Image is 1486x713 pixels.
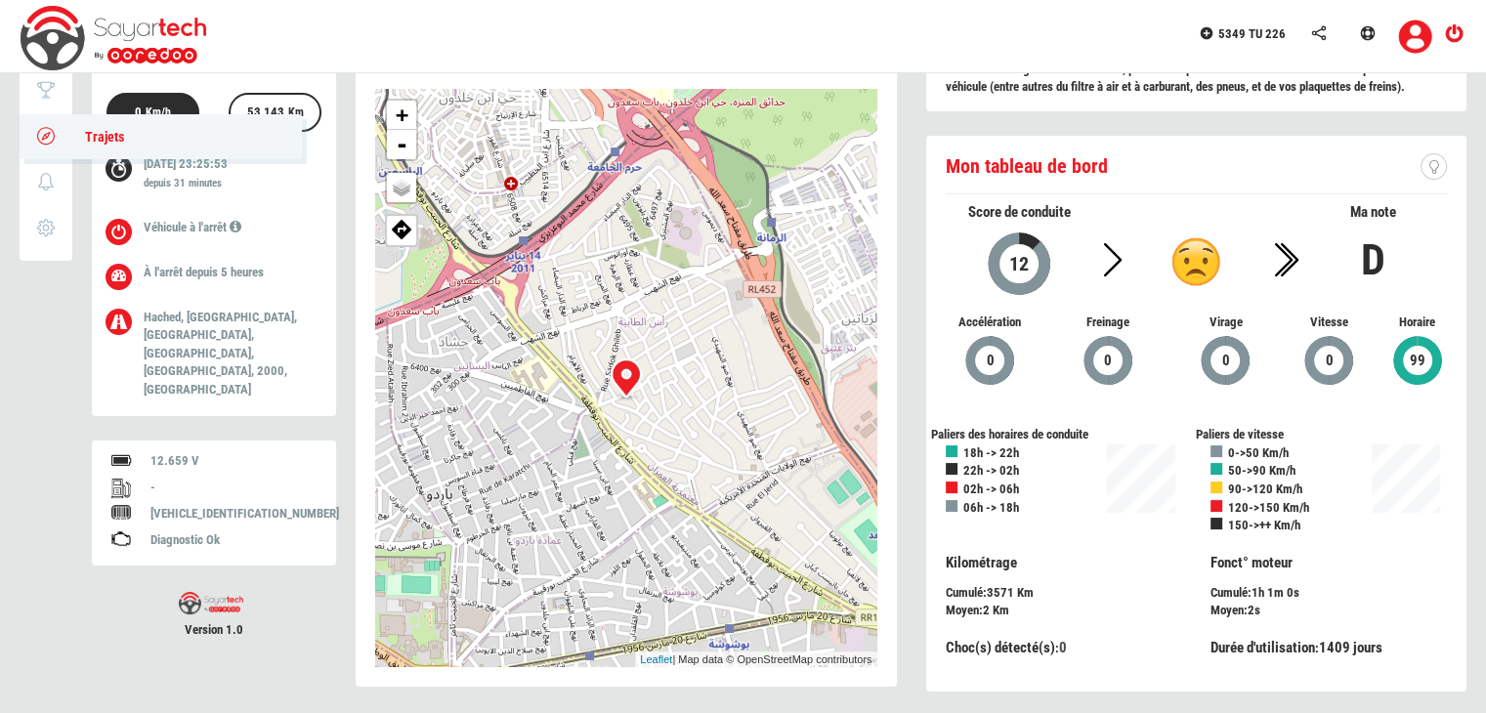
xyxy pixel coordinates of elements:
span: 0 [1059,639,1067,656]
b: 06h -> 18h [963,500,1019,515]
span: Cumulé [946,585,983,600]
div: | Map data © OpenStreetMap contributors [635,651,876,668]
span: 2s [1248,603,1260,617]
div: 0 [126,95,180,134]
a: Zoom in [387,101,416,130]
span: Virage [1181,314,1270,332]
div: Paliers des horaires de conduite [931,426,1197,444]
p: Hached, [GEOGRAPHIC_DATA], [GEOGRAPHIC_DATA], [GEOGRAPHIC_DATA], [GEOGRAPHIC_DATA], 2000, [GEOGRA... [144,309,307,399]
span: Version 1.0 [92,621,336,640]
span: 0 [1103,350,1113,372]
b: 22h -> 02h [963,463,1019,478]
b: 0->50 Km/h [1228,445,1289,460]
span: 0 [1325,350,1335,372]
div: Diagnostic Ok [150,531,317,550]
span: Km [1017,585,1034,600]
span: Km [993,603,1009,617]
span: Mon tableau de bord [946,154,1108,178]
b: D [1361,234,1385,285]
span: Moyen [1210,603,1244,617]
b: 90->120 Km/h [1228,482,1302,496]
div: : [946,638,1182,658]
div: : [1210,602,1447,620]
div: Paliers de vitesse [1196,426,1462,444]
img: d.png [1171,237,1220,286]
img: sayartech-logo.png [179,592,243,614]
b: 150->++ Km/h [1228,518,1300,532]
div: : [1210,638,1447,658]
p: Kilométrage [946,553,1182,573]
span: 0 [985,350,995,372]
b: 02h -> 06h [963,482,1019,496]
p: Fonct° moteur [1210,553,1447,573]
b: 18h -> 22h [963,445,1019,460]
span: Accélération [946,314,1035,332]
span: Vitesse [1299,314,1359,332]
a: Layers [387,173,416,202]
div: 12.659 V [150,452,317,471]
p: [DATE] 23:25:53 [144,155,307,195]
span: 2 [983,603,990,617]
label: Km [288,105,304,121]
div: 53 143 [238,95,313,134]
span: 0 [1221,350,1231,372]
a: Zoom out [387,130,416,159]
a: Trajets [20,114,302,159]
span: 12 [1008,252,1030,275]
div: [VEHICLE_IDENTIFICATION_NUMBER] [150,505,317,524]
div: : [1196,553,1462,620]
span: 5349 TU 226 [1218,26,1286,41]
span: 1h 1m 0s [1252,585,1299,600]
span: Choc(s) détecté(s) [946,639,1055,656]
label: depuis 31 minutes [144,176,222,191]
span: depuis 5 heures [186,265,264,279]
span: Score de conduite [968,203,1071,221]
span: 1409 jours [1319,639,1382,656]
span: 3571 [987,585,1014,600]
span: Afficher ma position sur google map [387,216,416,239]
span: 99 [1409,350,1426,372]
span: Horaire [1387,314,1447,332]
span: Trajets [65,129,124,145]
span: Durée d'utilisation [1210,639,1315,656]
a: Leaflet [640,653,672,665]
span: Cumulé [1210,585,1248,600]
span: Ma note [1350,203,1396,221]
b: 120->150 Km/h [1228,500,1309,515]
div: : [931,553,1197,620]
span: Freinage [1063,314,1152,332]
div: - [150,479,317,497]
p: Véhicule à l'arrêt [144,219,307,237]
label: Km/h [146,105,171,121]
b: 50->90 Km/h [1228,463,1295,478]
span: À l'arrêt [144,265,183,279]
span: Moyen [946,603,979,617]
img: directions.png [392,218,412,239]
div: : [946,602,1182,620]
